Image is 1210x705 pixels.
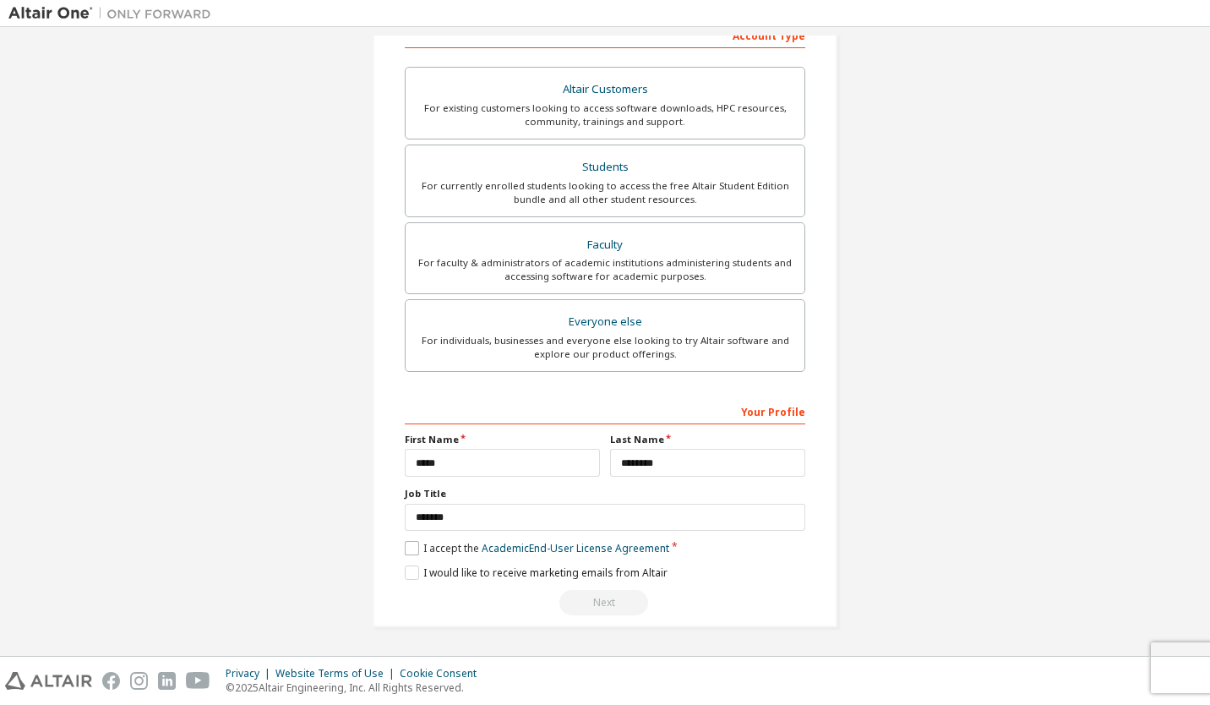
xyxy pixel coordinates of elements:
div: Faculty [416,233,794,257]
div: For currently enrolled students looking to access the free Altair Student Edition bundle and all ... [416,179,794,206]
div: For faculty & administrators of academic institutions administering students and accessing softwa... [416,256,794,283]
div: Read and acccept EULA to continue [405,590,805,615]
img: instagram.svg [130,672,148,690]
p: © 2025 Altair Engineering, Inc. All Rights Reserved. [226,680,487,695]
img: youtube.svg [186,672,210,690]
label: Job Title [405,487,805,500]
div: Students [416,156,794,179]
img: linkedin.svg [158,672,176,690]
div: For existing customers looking to access software downloads, HPC resources, community, trainings ... [416,101,794,128]
div: Account Type [405,21,805,48]
div: Everyone else [416,310,794,334]
label: First Name [405,433,600,446]
div: For individuals, businesses and everyone else looking to try Altair software and explore our prod... [416,334,794,361]
label: I accept the [405,541,669,555]
a: Academic End-User License Agreement [482,541,669,555]
label: Last Name [610,433,805,446]
div: Cookie Consent [400,667,487,680]
img: facebook.svg [102,672,120,690]
div: Website Terms of Use [275,667,400,680]
img: altair_logo.svg [5,672,92,690]
img: Altair One [8,5,220,22]
div: Altair Customers [416,78,794,101]
div: Privacy [226,667,275,680]
label: I would like to receive marketing emails from Altair [405,566,668,580]
div: Your Profile [405,397,805,424]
